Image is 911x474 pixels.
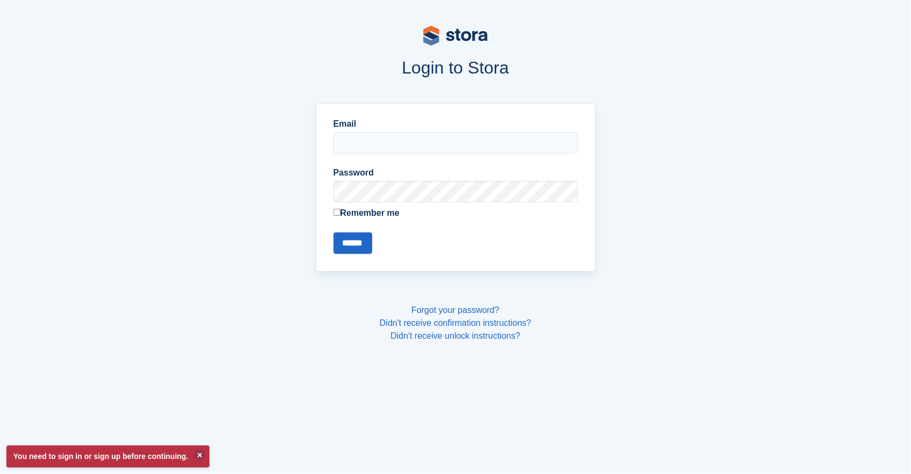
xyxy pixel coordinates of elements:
[411,305,500,315] a: Forgot your password?
[6,446,209,468] p: You need to sign in or sign up before continuing.
[423,26,488,46] img: stora-logo-53a41332b3708ae10de48c4981b4e9114cc0af31d8433b30ea865607fb682f29.svg
[380,318,531,327] a: Didn't receive confirmation instructions?
[334,207,578,220] label: Remember me
[334,209,341,216] input: Remember me
[111,58,800,77] h1: Login to Stora
[391,331,520,340] a: Didn't receive unlock instructions?
[334,118,578,130] label: Email
[334,166,578,179] label: Password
